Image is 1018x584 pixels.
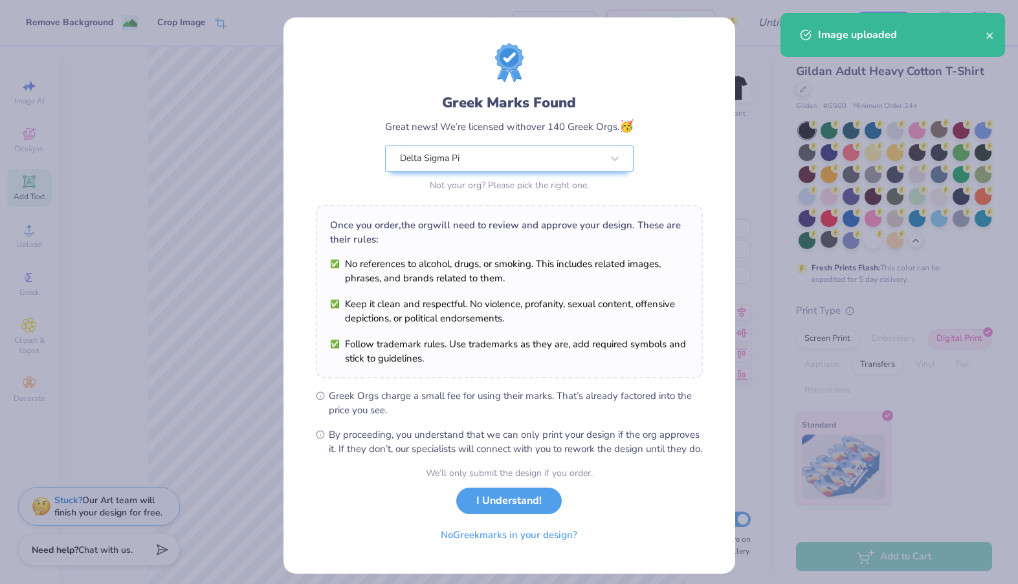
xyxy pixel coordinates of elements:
[456,488,562,514] button: I Understand!
[330,297,689,325] li: Keep it clean and respectful. No violence, profanity, sexual content, offensive depictions, or po...
[330,337,689,365] li: Follow trademark rules. Use trademarks as they are, add required symbols and stick to guidelines.
[619,118,634,134] span: 🥳
[430,522,588,548] button: NoGreekmarks in your design?
[986,27,995,43] button: close
[426,466,593,480] div: We’ll only submit the design if you order.
[385,178,634,192] div: Not your org? Please pick the right one.
[329,427,703,456] span: By proceeding, you understand that we can only print your design if the org approves it. If they ...
[495,43,524,82] img: license-marks-badge.png
[329,389,703,417] span: Greek Orgs charge a small fee for using their marks. That’s already factored into the price you see.
[385,118,634,135] div: Great news! We’re licensed with over 140 Greek Orgs.
[818,27,986,43] div: Image uploaded
[330,218,689,246] div: Once you order, the org will need to review and approve your design. These are their rules:
[385,92,634,113] div: Greek Marks Found
[330,257,689,285] li: No references to alcohol, drugs, or smoking. This includes related images, phrases, and brands re...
